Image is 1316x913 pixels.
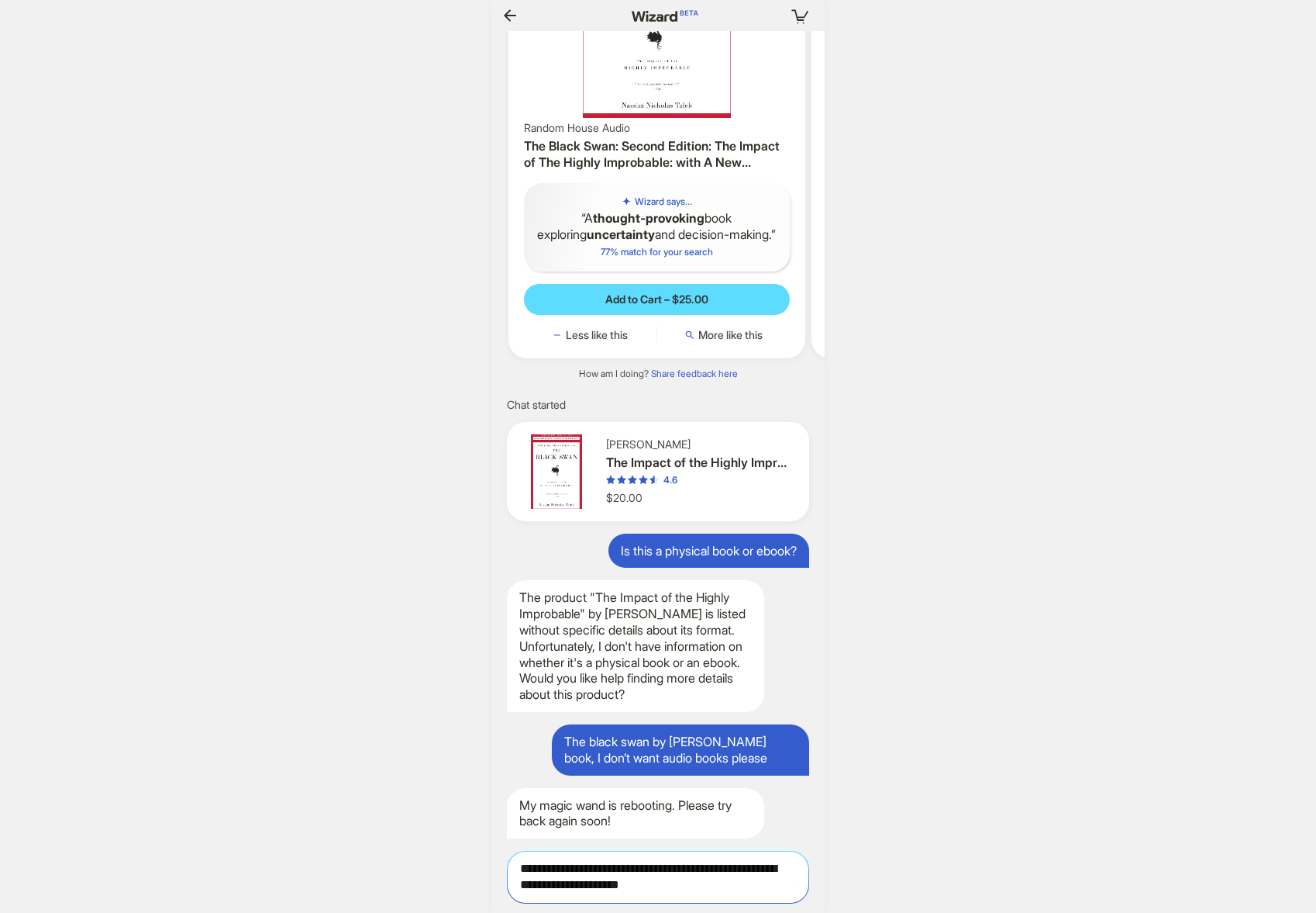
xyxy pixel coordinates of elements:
a: Share feedback here [651,368,738,379]
div: The black swan by [PERSON_NAME] book, I don’t want audio books please [552,725,809,776]
button: More like this [657,327,790,343]
span: star [606,476,615,485]
div: My magic wand is rebooting. Please try back again soon! [507,788,764,839]
img: The Impact of the Highly Improbable [519,434,594,509]
div: [PERSON_NAME] [606,437,791,451]
q: A book exploring and decision-making. [536,210,777,243]
div: Is this a physical book or ebook? [608,534,809,569]
span: star [649,476,659,485]
span: star [617,476,626,485]
span: star [639,476,648,485]
div: Chat started [507,398,809,412]
button: Add to Cart – $25.00 [524,284,790,315]
div: 4.6 [663,474,677,486]
b: thought-provoking [593,210,705,226]
b: uncertainty [587,227,655,242]
span: star [628,476,637,485]
button: Less like this [524,327,656,343]
h3: The Black Swan: Second Edition: The Impact of The Highly Improbable: with A New Section: On Robus... [524,138,790,171]
span: Add to Cart – $25.00 [605,292,708,306]
span: $20.00 [606,491,642,504]
span: Less like this [566,328,628,342]
div: The product "The Impact of the Highly Improbable" by [PERSON_NAME] is listed without specific det... [507,580,764,712]
span: More like this [698,328,763,342]
span: Random House Audio [524,121,630,135]
div: How am I doing? [491,368,825,380]
span: 77 % match for your search [601,246,713,258]
h5: Wizard says... [635,195,692,208]
div: The Impact of the Highly Improbable[PERSON_NAME]The Impact of the Highly Improbable4.6 out of 5 s... [507,422,809,521]
div: 4.6 out of 5 stars [606,474,677,486]
div: The Impact of the Highly Improbable [606,455,791,471]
